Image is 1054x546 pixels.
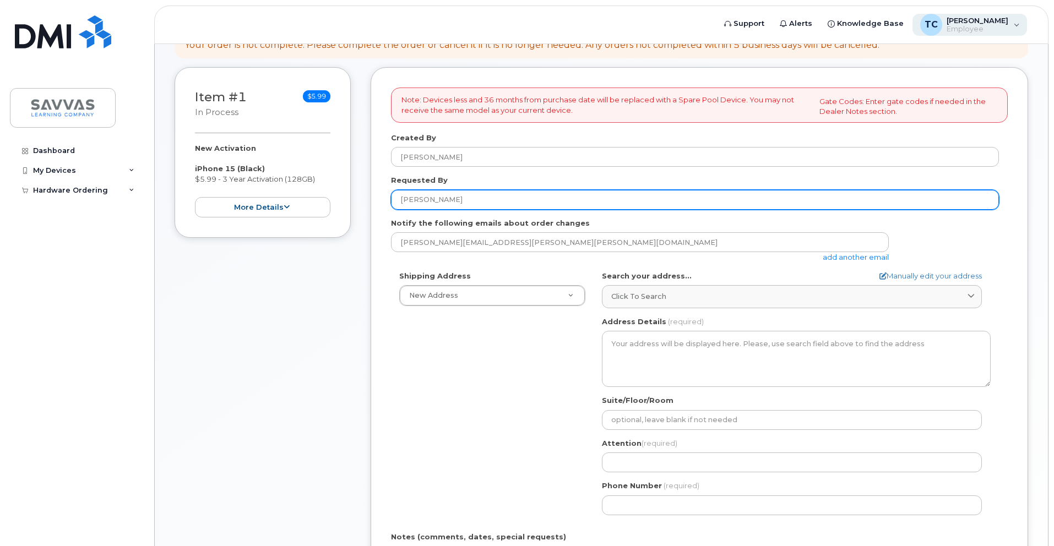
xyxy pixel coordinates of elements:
[602,481,662,491] label: Phone Number
[602,271,692,281] label: Search your address...
[184,39,879,52] div: Your order is not complete. Please complete the order or cancel it if it is no longer needed. Any...
[602,395,673,406] label: Suite/Floor/Room
[823,253,889,261] a: add another email
[391,232,889,252] input: Example: john@appleseed.com
[602,285,982,308] a: Click to search
[303,90,330,102] span: $5.99
[602,410,982,430] input: optional, leave blank if not needed
[195,144,256,152] strong: New Activation
[716,13,772,35] a: Support
[789,18,812,29] span: Alerts
[820,13,911,35] a: Knowledge Base
[391,133,436,143] label: Created By
[195,143,330,217] div: $5.99 - 3 Year Activation (128GB)
[391,218,590,228] label: Notify the following emails about order changes
[734,18,764,29] span: Support
[401,95,811,115] p: Note: Devices less and 36 months from purchase date will be replaced with a Spare Pool Device. Yo...
[642,439,677,447] span: (required)
[602,438,677,449] label: Attention
[819,96,997,117] p: Gate Codes: Enter gate codes if needed in the Dealer Notes section.
[668,317,704,326] span: (required)
[399,271,471,281] label: Shipping Address
[391,190,999,210] input: Example: John Smith
[195,107,238,117] small: in process
[837,18,904,29] span: Knowledge Base
[879,271,982,281] a: Manually edit your address
[664,481,699,490] span: (required)
[947,25,1008,34] span: Employee
[611,291,666,302] span: Click to search
[925,18,938,31] span: TC
[772,13,820,35] a: Alerts
[912,14,1028,36] div: Tony Cortez
[602,316,666,327] label: Address Details
[400,286,585,305] a: New Address
[391,175,448,185] label: Requested By
[391,532,566,542] label: Notes (comments, dates, special requests)
[1006,498,1046,538] iframe: Messenger Launcher
[195,164,265,173] strong: iPhone 15 (Black)
[195,90,247,118] h3: Item #1
[947,16,1008,25] span: [PERSON_NAME]
[195,197,330,217] button: more details
[409,291,458,299] span: New Address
